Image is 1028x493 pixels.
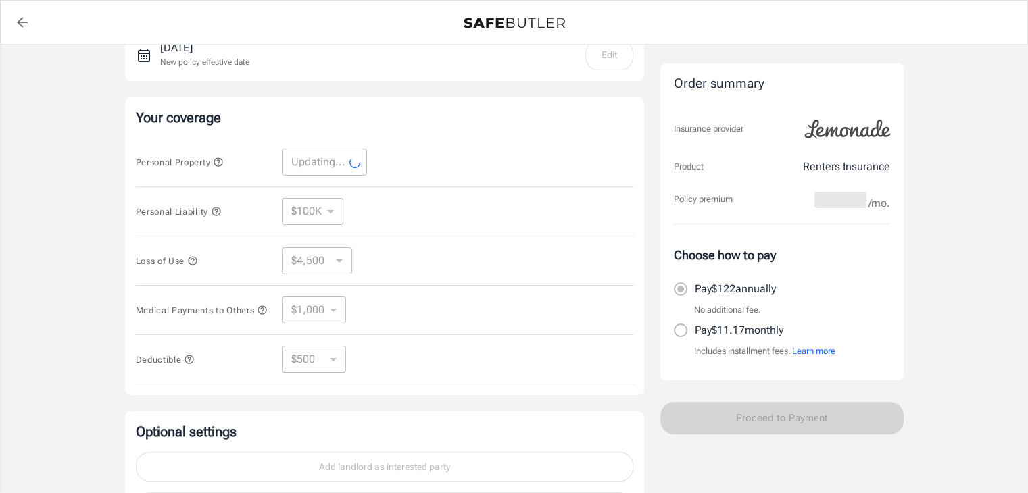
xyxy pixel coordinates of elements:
span: Personal Liability [136,207,222,217]
p: Product [674,160,704,174]
p: New policy effective date [160,56,249,68]
span: Personal Property [136,157,224,167]
p: Pay $11.17 monthly [695,322,783,338]
span: Loss of Use [136,256,198,266]
p: Optional settings [136,422,633,441]
a: back to quotes [9,9,36,36]
img: Back to quotes [464,18,565,28]
img: Lemonade [797,110,898,148]
svg: New policy start date [136,47,152,63]
p: Insurance provider [674,122,743,136]
p: Your coverage [136,108,633,127]
div: Order summary [674,74,890,94]
span: /mo. [868,194,890,213]
p: Pay $122 annually [695,281,776,297]
p: No additional fee. [694,303,761,317]
span: Medical Payments to Others [136,305,268,315]
button: Personal Liability [136,203,222,219]
p: Policy premium [674,192,733,206]
button: Learn more [792,344,835,358]
p: Includes installment fees. [694,344,835,358]
button: Medical Payments to Others [136,302,268,318]
button: Loss of Use [136,253,198,269]
p: [DATE] [160,40,249,56]
button: Personal Property [136,154,224,170]
p: Choose how to pay [674,246,890,264]
button: Deductible [136,351,195,367]
p: Renters Insurance [803,159,890,175]
span: Deductible [136,355,195,365]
